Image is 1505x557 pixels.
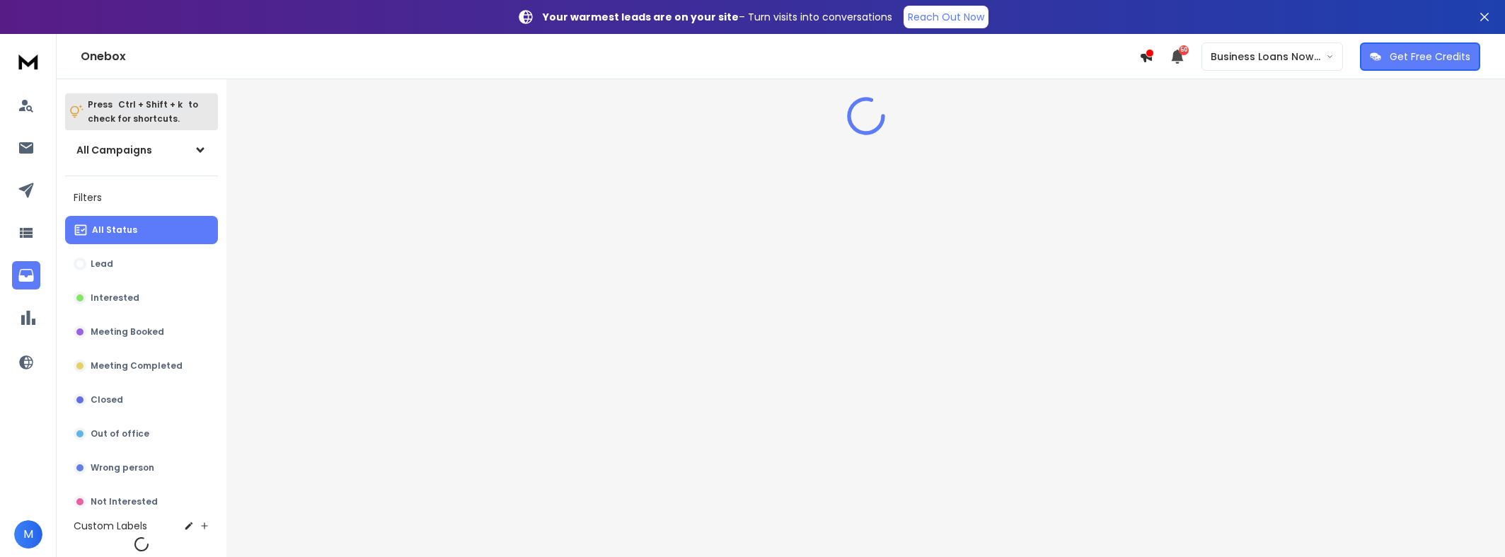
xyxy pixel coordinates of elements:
[14,520,42,549] button: M
[116,96,185,113] span: Ctrl + Shift + k
[88,98,198,126] p: Press to check for shortcuts.
[65,352,218,380] button: Meeting Completed
[76,143,152,157] h1: All Campaigns
[91,394,123,406] p: Closed
[543,10,892,24] p: – Turn visits into conversations
[1211,50,1326,64] p: Business Loans Now ([PERSON_NAME])
[74,519,147,533] h3: Custom Labels
[91,360,183,372] p: Meeting Completed
[91,428,149,440] p: Out of office
[65,488,218,516] button: Not Interested
[543,10,739,24] strong: Your warmest leads are on your site
[1390,50,1470,64] p: Get Free Credits
[65,318,218,346] button: Meeting Booked
[65,454,218,482] button: Wrong person
[91,496,158,507] p: Not Interested
[65,250,218,278] button: Lead
[91,462,154,473] p: Wrong person
[65,188,218,207] h3: Filters
[908,10,984,24] p: Reach Out Now
[92,224,137,236] p: All Status
[81,48,1139,65] h1: Onebox
[91,258,113,270] p: Lead
[14,48,42,74] img: logo
[1360,42,1480,71] button: Get Free Credits
[91,326,164,338] p: Meeting Booked
[91,292,139,304] p: Interested
[65,136,218,164] button: All Campaigns
[1179,45,1189,55] span: 50
[65,284,218,312] button: Interested
[65,420,218,448] button: Out of office
[65,216,218,244] button: All Status
[904,6,988,28] a: Reach Out Now
[65,386,218,414] button: Closed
